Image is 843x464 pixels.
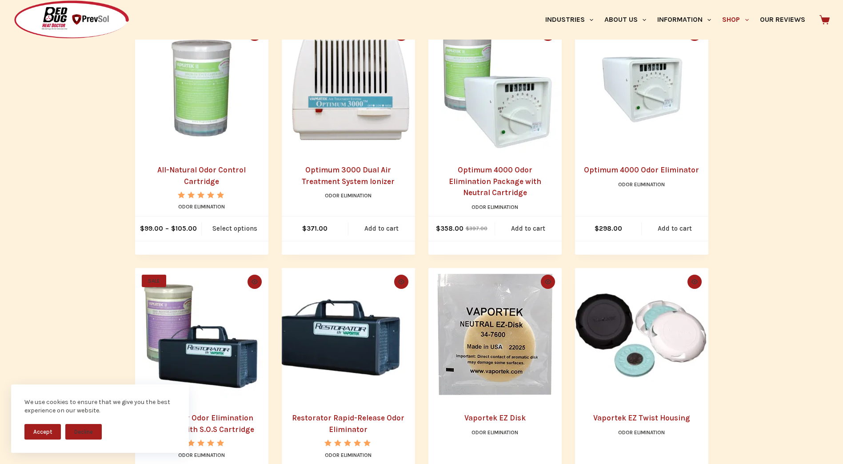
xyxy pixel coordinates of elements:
a: Restorator Odor Elimination Package with S.O.S Cartridge [149,413,254,434]
a: Odor Elimination [618,429,665,436]
a: Odor Elimination [618,181,665,188]
bdi: 298.00 [595,224,622,232]
button: Accept [24,424,61,440]
a: Optimum 4000 Odor Eliminator [584,165,699,174]
a: Select options for “All-Natural Odor Control Cartridge” [202,216,268,241]
a: Optimum 3000 Dual Air Treatment System Ionizer [282,20,415,153]
a: Optimum 4000 Odor Elimination Package with Neutral Cartridge [449,165,541,197]
a: Odor Elimination [325,192,372,199]
bdi: 397.00 [466,225,487,232]
a: All-Natural Odor Control Cartridge [135,20,268,153]
span: $ [595,224,599,232]
span: Rated out of 5 [178,192,225,219]
div: We use cookies to ensure that we give you the best experience on our website. [24,398,176,415]
button: Decline [65,424,102,440]
button: Quick view toggle [687,275,702,289]
a: Restorator Rapid-Release Odor Eliminator [282,268,415,401]
a: Odor Elimination [471,204,518,210]
div: Rated 5.00 out of 5 [178,192,225,198]
span: $ [436,224,440,232]
span: – [165,223,169,234]
bdi: 371.00 [302,224,328,232]
button: Quick view toggle [248,275,262,289]
button: Quick view toggle [541,275,555,289]
a: Restorator Rapid-Release Odor Eliminator [292,413,404,434]
a: Odor Elimination [178,452,225,458]
span: $ [302,224,307,232]
span: $ [140,224,144,232]
a: Odor Elimination [178,204,225,210]
a: Add to cart: “Optimum 3000 Dual Air Treatment System Ionizer” [348,216,415,241]
bdi: 105.00 [171,224,197,232]
button: Open LiveChat chat widget [7,4,34,30]
a: Optimum 4000 Odor Eliminator [575,20,708,153]
a: Add to cart: “Optimum 4000 Odor Eliminator” [642,216,708,241]
a: Odor Elimination [471,429,518,436]
bdi: 358.00 [436,224,463,232]
span: SALE [142,275,166,287]
span: $ [466,225,469,232]
a: Add to cart: “Optimum 4000 Odor Elimination Package with Neutral Cartridge” [495,216,562,241]
a: Restorator Odor Elimination Package with S.O.S Cartridge [135,268,268,401]
span: $ [171,224,176,232]
a: Optimum 3000 Dual Air Treatment System Ionizer [302,165,395,186]
a: Vaportek EZ Twist Housing [593,413,690,422]
picture: EZ-Disk-White1 [428,268,562,401]
a: Vaportek EZ Twist Housing [575,268,708,401]
div: Rated 5.00 out of 5 [324,440,372,446]
img: Vaportek EZ Disk [428,268,562,401]
button: Quick view toggle [394,275,408,289]
a: Vaportek EZ Disk [464,413,526,422]
a: Odor Elimination [325,452,372,458]
a: Optimum 4000 Odor Elimination Package with Neutral Cartridge [428,20,562,153]
div: Rated 5.00 out of 5 [178,440,225,446]
a: All-Natural Odor Control Cartridge [157,165,246,186]
bdi: 99.00 [140,224,163,232]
